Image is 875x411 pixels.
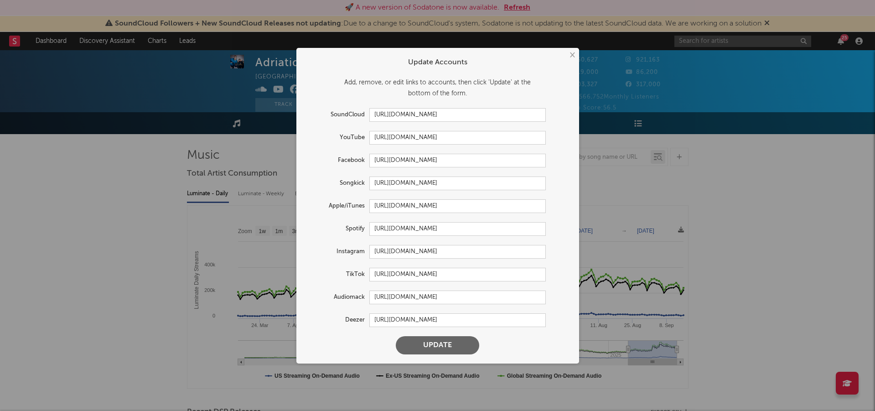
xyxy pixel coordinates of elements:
div: Update Accounts [305,57,570,68]
label: Spotify [305,224,369,234]
label: SoundCloud [305,109,369,120]
label: Deezer [305,315,369,326]
label: Facebook [305,155,369,166]
label: Instagram [305,246,369,257]
label: Audiomack [305,292,369,303]
button: Update [396,336,479,354]
label: Apple/iTunes [305,201,369,212]
label: Songkick [305,178,369,189]
label: YouTube [305,132,369,143]
label: TikTok [305,269,369,280]
div: Add, remove, or edit links to accounts, then click 'Update' at the bottom of the form. [305,77,570,99]
button: × [567,50,577,60]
